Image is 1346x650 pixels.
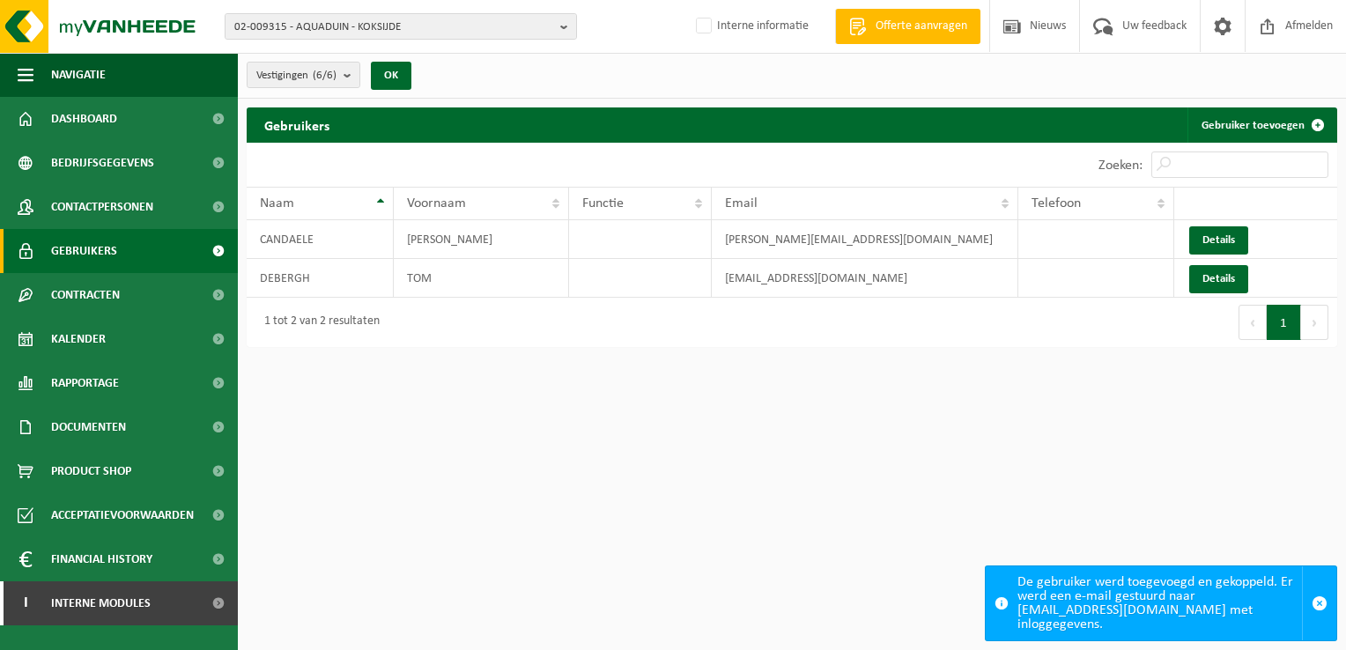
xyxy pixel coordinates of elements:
span: 02-009315 - AQUADUIN - KOKSIJDE [234,14,553,41]
label: Zoeken: [1098,159,1143,173]
span: Functie [582,196,624,211]
span: Product Shop [51,449,131,493]
span: Contracten [51,273,120,317]
div: De gebruiker werd toegevoegd en gekoppeld. Er werd een e-mail gestuurd naar [EMAIL_ADDRESS][DOMAI... [1017,566,1302,640]
span: Contactpersonen [51,185,153,229]
td: DEBERGH [247,259,394,298]
span: Documenten [51,405,126,449]
span: Navigatie [51,53,106,97]
h2: Gebruikers [247,107,347,142]
td: [PERSON_NAME] [394,220,568,259]
button: Previous [1239,305,1267,340]
span: Email [725,196,758,211]
span: Bedrijfsgegevens [51,141,154,185]
span: Rapportage [51,361,119,405]
button: Vestigingen(6/6) [247,62,360,88]
td: CANDAELE [247,220,394,259]
span: Interne modules [51,581,151,625]
a: Gebruiker toevoegen [1187,107,1335,143]
span: Kalender [51,317,106,361]
a: Offerte aanvragen [835,9,980,44]
span: Offerte aanvragen [871,18,972,35]
div: 1 tot 2 van 2 resultaten [255,307,380,338]
span: I [18,581,33,625]
button: Next [1301,305,1328,340]
label: Interne informatie [692,13,809,40]
span: Dashboard [51,97,117,141]
span: Vestigingen [256,63,336,89]
span: Gebruikers [51,229,117,273]
a: Details [1189,265,1248,293]
button: 02-009315 - AQUADUIN - KOKSIJDE [225,13,577,40]
button: OK [371,62,411,90]
span: Telefoon [1032,196,1081,211]
button: 1 [1267,305,1301,340]
td: [PERSON_NAME][EMAIL_ADDRESS][DOMAIN_NAME] [712,220,1019,259]
td: TOM [394,259,568,298]
a: Details [1189,226,1248,255]
span: Acceptatievoorwaarden [51,493,194,537]
td: [EMAIL_ADDRESS][DOMAIN_NAME] [712,259,1019,298]
span: Naam [260,196,294,211]
count: (6/6) [313,70,336,81]
span: Financial History [51,537,152,581]
span: Voornaam [407,196,466,211]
